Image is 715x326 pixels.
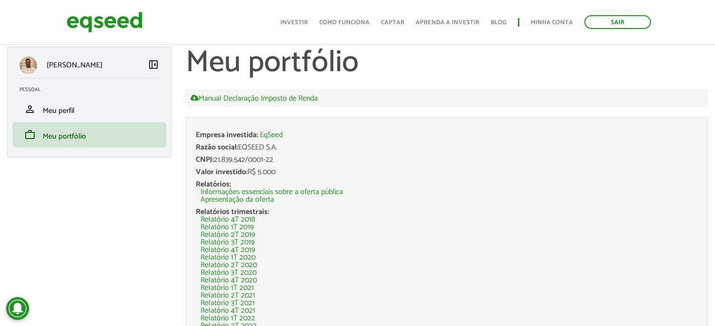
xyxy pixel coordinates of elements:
img: EqSeed [67,9,143,35]
span: Razão social: [196,141,238,154]
a: Relatório 1T 2021 [200,284,254,292]
a: Sair [584,15,651,29]
span: work [24,129,36,140]
a: Blog [491,19,506,26]
a: Relatório 3T 2020 [200,269,257,277]
span: left_panel_close [148,59,159,70]
a: Relatório 2T 2020 [200,261,257,269]
li: Meu perfil [12,96,166,122]
a: EqSeed [260,131,283,139]
a: Relatório 3T 2021 [200,299,255,307]
div: EQSEED S.A. [196,144,698,151]
li: Meu portfólio [12,122,166,148]
span: Meu perfil [43,104,75,117]
span: Empresa investida: [196,129,258,141]
span: Relatórios trimestrais: [196,205,269,218]
a: Captar [381,19,404,26]
a: Relatório 3T 2019 [200,239,255,246]
a: Investir [280,19,308,26]
span: CNPJ: [196,153,214,166]
span: Meu portfólio [43,130,86,143]
a: Relatório 1T 2020 [200,254,256,261]
a: personMeu perfil [19,103,159,115]
p: [PERSON_NAME] [47,61,103,70]
a: workMeu portfólio [19,129,159,140]
a: Manual Declaração Imposto de Renda [191,94,318,102]
a: Relatório 4T 2018 [200,216,255,224]
a: Colapsar menu [148,59,159,72]
span: person [24,103,36,115]
a: Relatório 2T 2021 [200,292,255,299]
a: Como funciona [319,19,370,26]
a: Apresentação da oferta [200,196,274,204]
a: Relatório 4T 2021 [200,307,255,315]
div: R$ 5.000 [196,168,698,176]
a: Relatório 1T 2022 [200,315,255,322]
a: Relatório 2T 2019 [200,231,255,239]
a: Minha conta [531,19,573,26]
span: Relatórios: [196,178,231,191]
div: 21.839.542/0001-22 [196,156,698,164]
a: Aprenda a investir [416,19,479,26]
h2: Pessoal [19,87,166,93]
h1: Meu portfólio [186,47,708,80]
a: Relatório 4T 2019 [200,246,255,254]
a: Informações essenciais sobre a oferta pública [200,188,343,196]
a: Relatório 4T 2020 [200,277,257,284]
a: Relatório 1T 2019 [200,224,254,231]
span: Valor investido: [196,166,248,178]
